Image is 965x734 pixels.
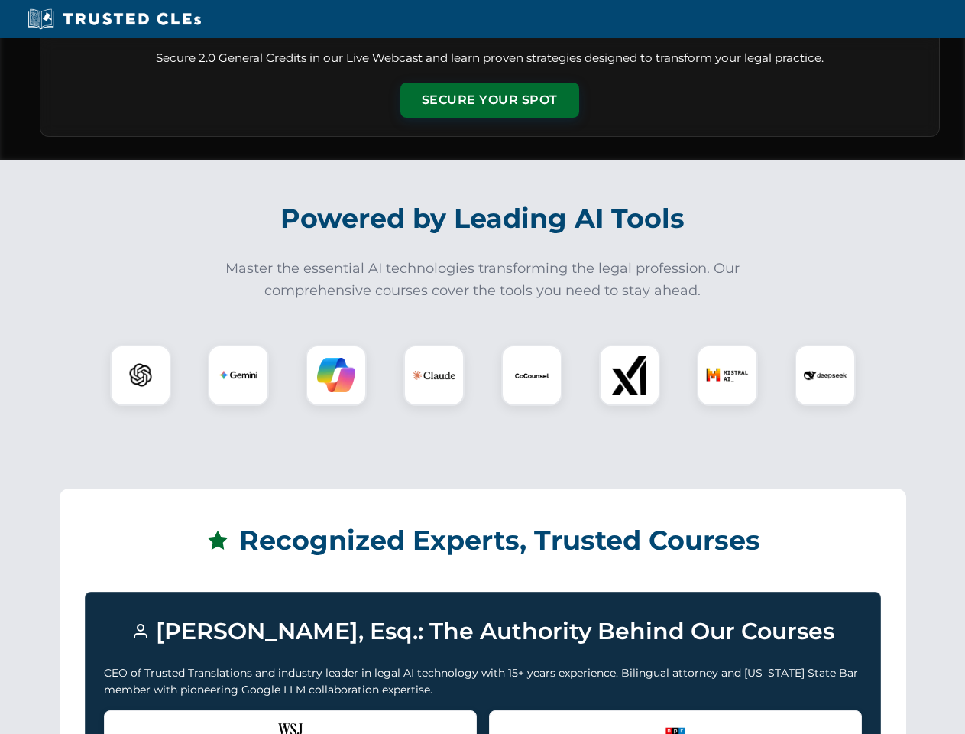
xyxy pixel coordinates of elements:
div: ChatGPT [110,345,171,406]
img: CoCounsel Logo [513,356,551,395]
img: ChatGPT Logo [118,353,163,398]
img: DeepSeek Logo [804,354,847,397]
h3: [PERSON_NAME], Esq.: The Authority Behind Our Courses [104,611,862,652]
div: Gemini [208,345,269,406]
h2: Recognized Experts, Trusted Courses [85,514,881,567]
div: Claude [403,345,465,406]
img: Claude Logo [413,354,455,397]
p: Secure 2.0 General Credits in our Live Webcast and learn proven strategies designed to transform ... [59,50,921,67]
img: Mistral AI Logo [706,354,749,397]
h2: Powered by Leading AI Tools [60,192,906,245]
div: xAI [599,345,660,406]
div: DeepSeek [795,345,856,406]
img: Trusted CLEs [23,8,206,31]
div: CoCounsel [501,345,562,406]
p: CEO of Trusted Translations and industry leader in legal AI technology with 15+ years experience.... [104,664,862,699]
div: Copilot [306,345,367,406]
img: Copilot Logo [317,356,355,395]
img: Gemini Logo [219,356,257,395]
img: xAI Logo [610,356,649,395]
p: Master the essential AI technologies transforming the legal profession. Our comprehensive courses... [215,258,750,302]
div: Mistral AI [697,345,758,406]
button: Secure Your Spot [400,83,579,118]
